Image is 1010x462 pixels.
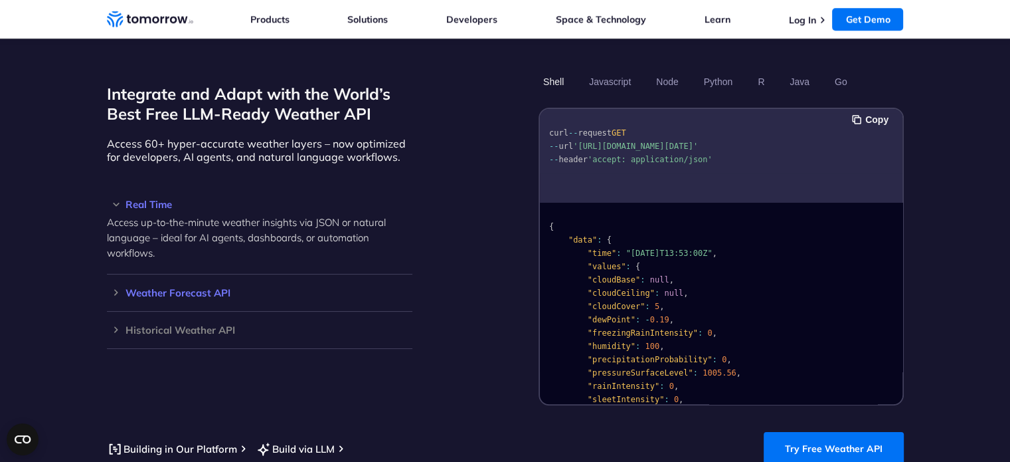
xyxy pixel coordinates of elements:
button: Go [829,70,851,93]
span: : [635,342,640,351]
h3: Historical Weather API [107,325,412,335]
span: curl [549,128,568,138]
span: url [558,142,573,151]
span: , [683,289,688,298]
span: , [659,302,664,311]
span: 0.19 [649,315,669,324]
a: Space & Technology [556,13,646,25]
span: 100 [645,342,659,351]
span: { [606,235,611,245]
h3: Weather Forecast API [107,288,412,298]
span: 0 [669,382,673,391]
span: : [626,262,630,271]
span: "[DATE]T13:53:00Z" [626,249,712,258]
a: Products [250,13,290,25]
span: , [673,382,678,391]
span: "time" [587,249,616,258]
span: null [664,289,683,298]
span: -- [549,142,558,151]
span: , [669,275,673,285]
span: , [726,355,731,364]
span: null [649,275,669,285]
span: "cloudCover" [587,302,645,311]
span: "cloudCeiling" [587,289,654,298]
button: Node [651,70,683,93]
span: : [664,395,669,404]
span: , [736,368,740,378]
span: "sleetIntensity" [587,395,664,404]
span: { [549,222,554,231]
span: request [578,128,612,138]
a: Building in Our Platform [107,441,237,457]
button: Copy [852,112,892,127]
span: : [616,249,621,258]
span: "humidity" [587,342,635,351]
span: , [669,315,673,324]
span: , [679,395,683,404]
a: Solutions [347,13,388,25]
span: "dewPoint" [587,315,635,324]
button: Shell [539,70,568,93]
a: Developers [446,13,497,25]
span: : [697,328,702,338]
span: "pressureSurfaceLevel" [587,368,693,378]
a: Get Demo [832,8,903,31]
a: Home link [107,9,193,29]
span: "rainIntensity" [587,382,659,391]
span: 0 [673,395,678,404]
a: Learn [705,13,730,25]
h2: Integrate and Adapt with the World’s Best Free LLM-Ready Weather API [107,84,412,124]
span: : [712,355,716,364]
span: 1005.56 [703,368,736,378]
span: "precipitationProbability" [587,355,712,364]
span: 0 [707,328,712,338]
span: - [645,315,649,324]
a: Log In [788,14,815,26]
button: Java [785,70,814,93]
span: '[URL][DOMAIN_NAME][DATE]' [573,142,698,151]
span: "data" [568,235,596,245]
span: "freezingRainIntensity" [587,328,697,338]
p: Access 60+ hyper-accurate weather layers – now optimized for developers, AI agents, and natural l... [107,137,412,164]
button: Javascript [584,70,635,93]
span: 5 [654,302,659,311]
span: : [635,315,640,324]
span: : [645,302,649,311]
span: : [693,368,697,378]
span: "cloudBase" [587,275,639,285]
span: { [635,262,640,271]
span: , [712,249,716,258]
span: : [654,289,659,298]
span: -- [568,128,577,138]
span: : [597,235,602,245]
span: , [712,328,716,338]
p: Access up-to-the-minute weather insights via JSON or natural language – ideal for AI agents, dash... [107,215,412,261]
span: 0 [722,355,726,364]
a: Build via LLM [256,441,335,457]
span: header [558,155,587,164]
button: Open CMP widget [7,423,39,455]
span: : [659,382,664,391]
button: Python [699,70,737,93]
span: 'accept: application/json' [587,155,712,164]
span: -- [549,155,558,164]
span: , [659,342,664,351]
span: : [640,275,645,285]
h3: Real Time [107,199,412,209]
span: GET [611,128,626,138]
span: "values" [587,262,626,271]
button: R [753,70,769,93]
